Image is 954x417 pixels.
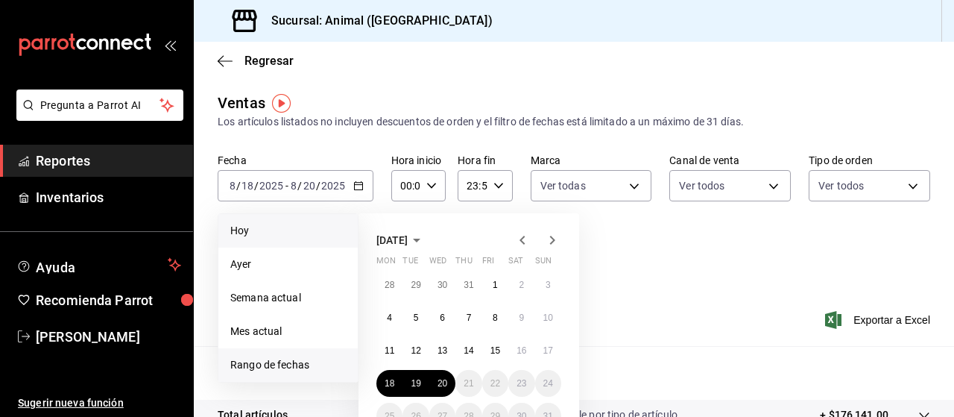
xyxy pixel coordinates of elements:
button: August 24, 2025 [535,370,561,397]
input: -- [290,180,297,192]
label: Fecha [218,155,373,166]
div: Los artículos listados no incluyen descuentos de orden y el filtro de fechas está limitado a un m... [218,114,930,130]
span: Mes actual [230,324,346,339]
abbr: July 31, 2025 [464,280,473,290]
span: Reportes [36,151,181,171]
span: Exportar a Excel [828,311,930,329]
abbr: July 30, 2025 [437,280,447,290]
abbr: Thursday [455,256,472,272]
button: August 19, 2025 [402,370,429,397]
abbr: August 9, 2025 [519,313,524,323]
abbr: August 15, 2025 [490,345,500,356]
abbr: August 5, 2025 [414,313,419,323]
span: Regresar [244,54,294,68]
button: August 18, 2025 [376,370,402,397]
abbr: August 10, 2025 [543,313,553,323]
span: Pregunta a Parrot AI [40,98,160,113]
abbr: August 2, 2025 [519,280,524,290]
input: ---- [320,180,346,192]
button: Pregunta a Parrot AI [16,90,183,121]
button: August 6, 2025 [429,304,455,331]
abbr: August 14, 2025 [464,345,473,356]
abbr: August 16, 2025 [517,345,526,356]
button: August 15, 2025 [482,337,508,364]
button: July 30, 2025 [429,272,455,298]
abbr: Friday [482,256,494,272]
span: Ver todos [679,178,724,193]
abbr: August 7, 2025 [467,313,472,323]
button: [DATE] [376,231,426,249]
abbr: August 22, 2025 [490,378,500,389]
abbr: Wednesday [429,256,446,272]
span: / [236,180,241,192]
button: August 1, 2025 [482,272,508,298]
span: Ver todas [540,178,586,193]
abbr: August 12, 2025 [411,345,420,356]
input: -- [241,180,254,192]
span: Rango de fechas [230,357,346,373]
span: / [297,180,302,192]
button: July 28, 2025 [376,272,402,298]
abbr: Tuesday [402,256,417,272]
button: August 17, 2025 [535,337,561,364]
button: August 3, 2025 [535,272,561,298]
label: Canal de venta [669,155,791,166]
abbr: August 19, 2025 [411,378,420,389]
abbr: August 8, 2025 [493,313,498,323]
button: August 11, 2025 [376,337,402,364]
span: Ayuda [36,256,162,274]
span: Semana actual [230,290,346,306]
abbr: August 17, 2025 [543,345,553,356]
abbr: August 1, 2025 [493,280,498,290]
abbr: August 3, 2025 [546,280,551,290]
abbr: August 11, 2025 [385,345,394,356]
abbr: August 24, 2025 [543,378,553,389]
label: Hora fin [458,155,512,166]
button: August 10, 2025 [535,304,561,331]
button: August 9, 2025 [508,304,534,331]
abbr: July 29, 2025 [411,280,420,290]
span: [DATE] [376,234,408,246]
button: August 22, 2025 [482,370,508,397]
abbr: Saturday [508,256,523,272]
span: Recomienda Parrot [36,290,181,310]
button: August 14, 2025 [455,337,481,364]
abbr: August 13, 2025 [437,345,447,356]
button: July 29, 2025 [402,272,429,298]
button: August 8, 2025 [482,304,508,331]
button: August 20, 2025 [429,370,455,397]
button: August 21, 2025 [455,370,481,397]
div: Ventas [218,92,265,114]
button: August 2, 2025 [508,272,534,298]
span: Ayer [230,257,346,272]
button: August 7, 2025 [455,304,481,331]
a: Pregunta a Parrot AI [10,108,183,124]
label: Tipo de orden [809,155,930,166]
span: - [285,180,288,192]
button: August 13, 2025 [429,337,455,364]
abbr: July 28, 2025 [385,280,394,290]
abbr: Monday [376,256,396,272]
abbr: August 23, 2025 [517,378,526,389]
abbr: August 21, 2025 [464,378,473,389]
label: Hora inicio [391,155,446,166]
span: Hoy [230,223,346,239]
abbr: August 18, 2025 [385,378,394,389]
span: Sugerir nueva función [18,395,181,411]
abbr: Sunday [535,256,552,272]
h3: Sucursal: Animal ([GEOGRAPHIC_DATA]) [259,12,493,30]
input: -- [229,180,236,192]
button: August 12, 2025 [402,337,429,364]
button: August 16, 2025 [508,337,534,364]
input: ---- [259,180,284,192]
span: [PERSON_NAME] [36,327,181,347]
label: Marca [531,155,652,166]
button: August 5, 2025 [402,304,429,331]
span: Ver todos [818,178,864,193]
abbr: August 4, 2025 [387,313,392,323]
abbr: August 20, 2025 [437,378,447,389]
abbr: August 6, 2025 [440,313,445,323]
img: Tooltip marker [272,94,291,113]
span: Inventarios [36,187,181,207]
